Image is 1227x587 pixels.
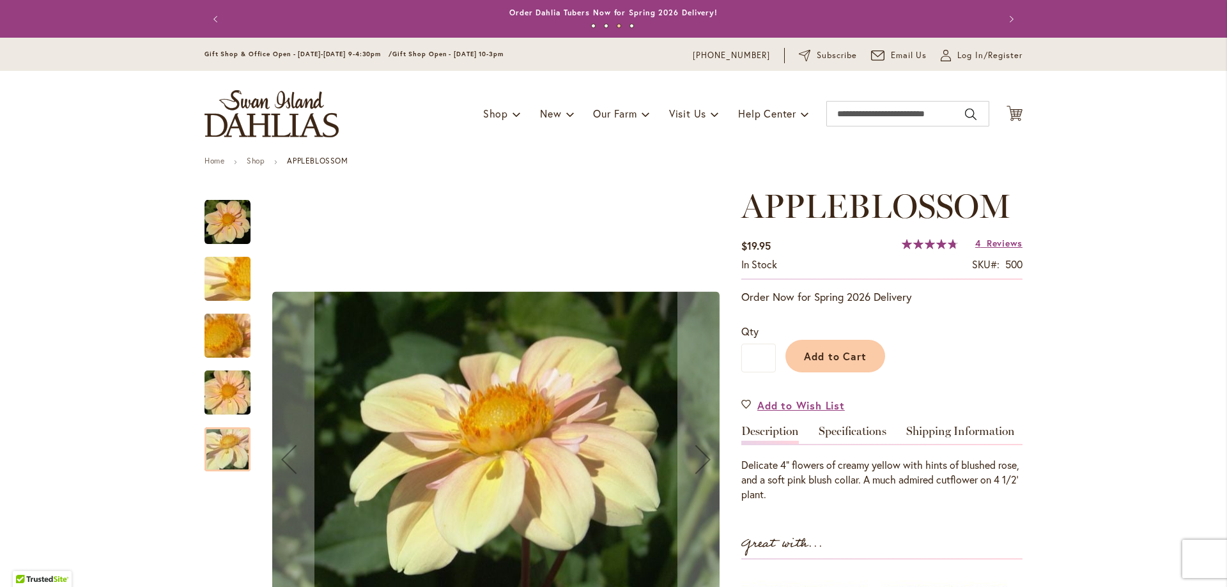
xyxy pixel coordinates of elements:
[204,199,251,245] img: APPLEBLOSSOM
[741,289,1022,305] p: Order Now for Spring 2026 Delivery
[392,50,504,58] span: Gift Shop Open - [DATE] 10-3pm
[591,24,596,28] button: 1 of 4
[906,425,1015,444] a: Shipping Information
[738,107,796,120] span: Help Center
[975,237,981,249] span: 4
[817,49,857,62] span: Subscribe
[741,186,1011,226] span: APPLEBLOSSOM
[804,349,867,363] span: Add to Cart
[975,237,1022,249] a: 4 Reviews
[693,49,770,62] a: [PHONE_NUMBER]
[757,398,845,413] span: Add to Wish List
[741,425,1022,502] div: Detailed Product Info
[204,6,230,32] button: Previous
[799,49,857,62] a: Subscribe
[741,257,777,271] span: In stock
[483,107,508,120] span: Shop
[629,24,634,28] button: 4 of 4
[617,24,621,28] button: 3 of 4
[741,239,771,252] span: $19.95
[181,301,274,370] img: APPLEBLOSSOM
[819,425,886,444] a: Specifications
[987,237,1022,249] span: Reviews
[941,49,1022,62] a: Log In/Register
[871,49,927,62] a: Email Us
[957,49,1022,62] span: Log In/Register
[181,245,274,314] img: APPLEBLOSSOM
[972,257,999,271] strong: SKU
[181,362,274,423] img: APPLEBLOSSOM
[204,187,263,244] div: APPLEBLOSSOM
[204,358,263,415] div: APPLEBLOSSOM
[785,340,885,372] button: Add to Cart
[604,24,608,28] button: 2 of 4
[741,533,823,554] strong: Great with...
[204,415,251,471] div: APPLEBLOSSOM
[204,244,263,301] div: APPLEBLOSSOM
[593,107,637,120] span: Our Farm
[997,6,1022,32] button: Next
[741,398,845,413] a: Add to Wish List
[287,156,348,165] strong: APPLEBLOSSOM
[741,458,1022,502] p: Delicate 4" flowers of creamy yellow with hints of blushed rose, and a soft pink blush collar. A ...
[204,156,224,165] a: Home
[741,425,799,444] a: Description
[509,8,718,17] a: Order Dahlia Tubers Now for Spring 2026 Delivery!
[741,257,777,272] div: Availability
[204,90,339,137] a: store logo
[204,50,392,58] span: Gift Shop & Office Open - [DATE]-[DATE] 9-4:30pm /
[1005,257,1022,272] div: 500
[902,239,958,249] div: 95%
[247,156,265,165] a: Shop
[741,324,759,338] span: Qty
[540,107,561,120] span: New
[10,542,45,577] iframe: Launch Accessibility Center
[669,107,706,120] span: Visit Us
[891,49,927,62] span: Email Us
[204,301,263,358] div: APPLEBLOSSOM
